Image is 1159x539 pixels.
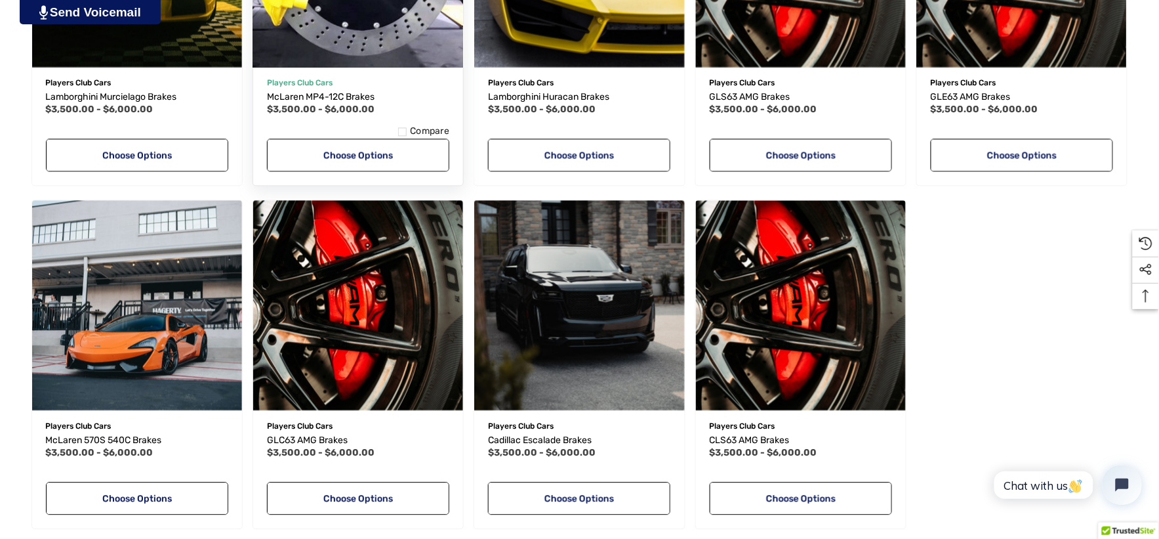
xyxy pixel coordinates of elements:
[931,89,1113,105] a: GLE63 AMG Brakes,Price range from $3,500.00 to $6,000.00
[46,433,228,448] a: McLaren 570S 540C Brakes,Price range from $3,500.00 to $6,000.00
[1139,237,1152,250] svg: Recently Viewed
[488,74,670,91] p: Players Club Cars
[488,433,670,448] a: Cadillac Escalade Brakes,Price range from $3,500.00 to $6,000.00
[46,418,228,435] p: Players Club Cars
[267,418,449,435] p: Players Club Cars
[710,447,817,458] span: $3,500.00 - $6,000.00
[46,482,228,515] a: Choose Options
[32,200,242,410] img: McLaren 570S Brakes
[710,89,892,105] a: GLS63 AMG Brakes,Price range from $3,500.00 to $6,000.00
[488,91,609,102] span: Lamborghini Huracan Brakes
[488,89,670,105] a: Lamborghini Huracan Brakes,Price range from $3,500.00 to $6,000.00
[46,89,228,105] a: Lamborghini Murcielago Brakes,Price range from $3,500.00 to $6,000.00
[410,125,449,137] span: Compare
[267,447,375,458] span: $3,500.00 - $6,000.00
[267,482,449,515] a: Choose Options
[474,200,684,410] a: Cadillac Escalade Brakes,Price range from $3,500.00 to $6,000.00
[710,91,790,102] span: GLS63 AMG Brakes
[488,435,592,446] span: Cadillac Escalade Brakes
[696,200,906,410] img: CLS63 AMG Brakes
[696,200,906,410] a: CLS63 AMG Brakes,Price range from $3,500.00 to $6,000.00
[253,200,463,410] img: GLC63 AMG Brakes
[474,200,684,410] img: Cadillac Escalade Brakes
[267,91,375,102] span: McLaren MP4-12C Brakes
[488,418,670,435] p: Players Club Cars
[267,139,449,171] a: Choose Options
[488,447,596,458] span: $3,500.00 - $6,000.00
[46,139,228,171] a: Choose Options
[710,435,790,446] span: CLS63 AMG Brakes
[710,482,892,515] a: Choose Options
[1133,290,1159,303] svg: Top
[488,139,670,171] a: Choose Options
[710,418,892,435] p: Players Club Cars
[46,104,153,115] span: $3,500.00 - $6,000.00
[267,435,348,446] span: GLC63 AMG Brakes
[710,433,892,448] a: CLS63 AMG Brakes,Price range from $3,500.00 to $6,000.00
[267,89,449,105] a: McLaren MP4-12C Brakes,Price range from $3,500.00 to $6,000.00
[46,435,162,446] span: McLaren 570S 540C Brakes
[931,104,1038,115] span: $3,500.00 - $6,000.00
[931,74,1113,91] p: Players Club Cars
[710,104,817,115] span: $3,500.00 - $6,000.00
[488,104,596,115] span: $3,500.00 - $6,000.00
[267,433,449,448] a: GLC63 AMG Brakes,Price range from $3,500.00 to $6,000.00
[253,200,463,410] a: GLC63 AMG Brakes,Price range from $3,500.00 to $6,000.00
[46,91,177,102] span: Lamborghini Murcielago Brakes
[46,447,153,458] span: $3,500.00 - $6,000.00
[931,139,1113,171] a: Choose Options
[931,91,1011,102] span: GLE63 AMG Brakes
[488,482,670,515] a: Choose Options
[1139,263,1152,276] svg: Social Media
[46,74,228,91] p: Players Club Cars
[267,104,375,115] span: $3,500.00 - $6,000.00
[710,74,892,91] p: Players Club Cars
[980,454,1153,516] iframe: Tidio Chat
[710,139,892,171] a: Choose Options
[267,74,449,91] p: Players Club Cars
[32,200,242,410] a: McLaren 570S 540C Brakes,Price range from $3,500.00 to $6,000.00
